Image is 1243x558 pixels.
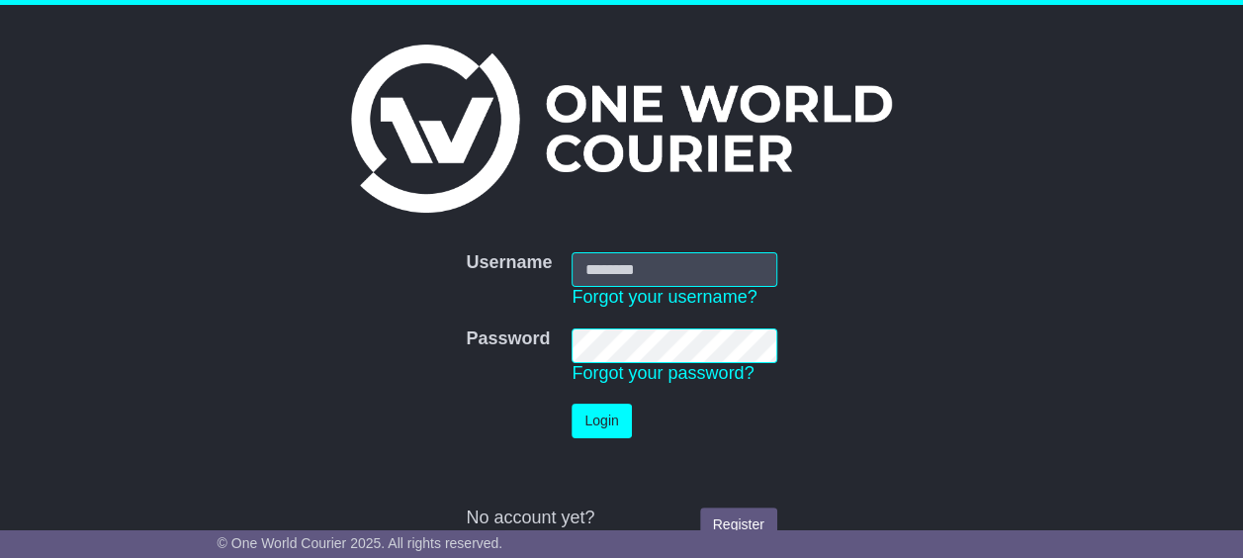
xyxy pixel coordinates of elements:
[572,287,756,307] a: Forgot your username?
[218,535,503,551] span: © One World Courier 2025. All rights reserved.
[572,363,754,383] a: Forgot your password?
[466,508,776,529] div: No account yet?
[351,45,891,213] img: One World
[700,508,777,542] a: Register
[466,328,550,350] label: Password
[572,404,631,438] button: Login
[466,252,552,274] label: Username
